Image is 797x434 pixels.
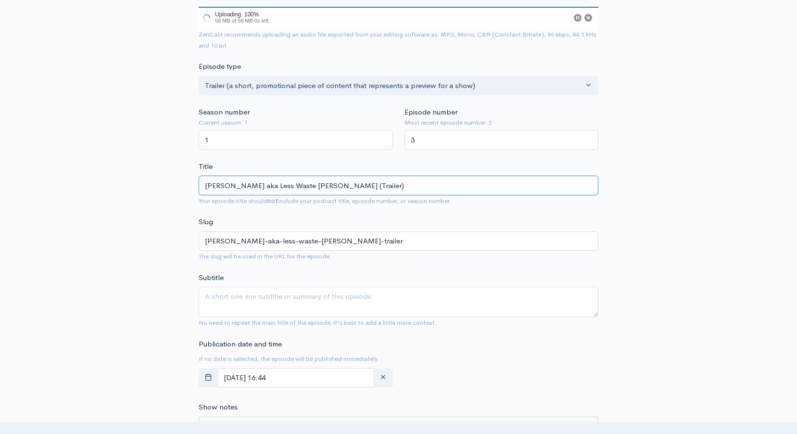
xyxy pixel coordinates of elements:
small: ZenCast recommends uploading an audio file exported from your editing software as: MP3, Mono, CBR... [199,30,596,50]
button: toggle [199,368,218,388]
input: title-of-episode [199,231,598,251]
small: The slug will be used in the URL for the episode. [199,252,331,260]
small: If no date is selected, the episode will be published immediately. [199,355,379,363]
label: Subtitle [199,272,224,283]
input: What is the episode's title? [199,176,598,195]
label: Publication date and time [199,339,282,350]
label: Season number [199,107,250,118]
span: 58 MB of 58 MB · 0s left [215,18,268,24]
input: Enter episode number [405,130,599,150]
small: No need to repeat the main title of the episode, it's best to add a little more context. [199,319,437,327]
small: Current season: 1 [199,118,393,128]
small: Your episode title should include your podcast title, episode number, or season number. [199,197,452,205]
strong: not [267,197,278,205]
label: Show notes [199,402,238,413]
div: Uploading: 100% [215,12,268,17]
button: Trailer (a short, promotional piece of content that represents a preview for a show) [199,76,598,96]
input: Enter season number for this episode [199,130,393,150]
label: Title [199,161,213,172]
label: Episode number [405,107,457,118]
button: clear [373,368,393,388]
div: Uploading [199,7,270,29]
button: Cancel [584,14,592,22]
label: Episode type [199,61,241,72]
div: 100% [199,7,598,8]
button: Pause [574,14,582,22]
div: Trailer (a short, promotional piece of content that represents a preview for a show) [205,80,583,91]
small: Most recent episode number: 2 [405,118,599,128]
label: Slug [199,217,213,228]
